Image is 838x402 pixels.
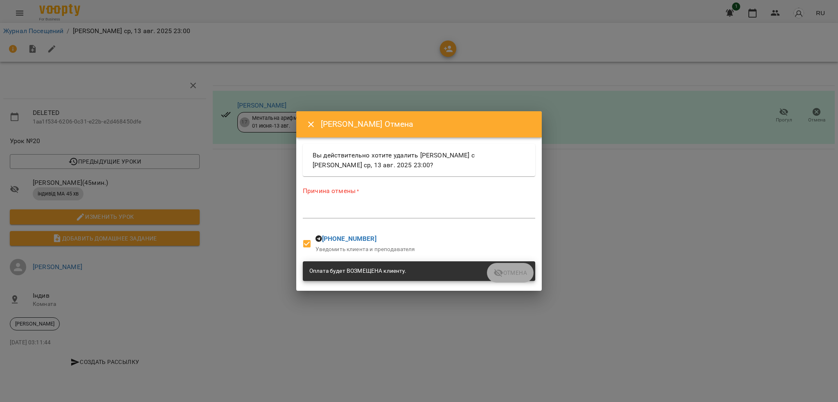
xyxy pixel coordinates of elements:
a: [PHONE_NUMBER] [322,235,376,243]
p: Уведомить клиента и преподавателя [315,245,415,254]
button: Close [301,115,321,134]
div: Оплата будет ВОЗМЕЩЕНА клиенту. [309,264,407,278]
label: Причина отмены [303,186,535,195]
h6: [PERSON_NAME] Отмена [321,118,532,130]
div: Вы действительно хотите удалить [PERSON_NAME] с [PERSON_NAME] ср, 13 авг. 2025 23:00? [303,144,535,176]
